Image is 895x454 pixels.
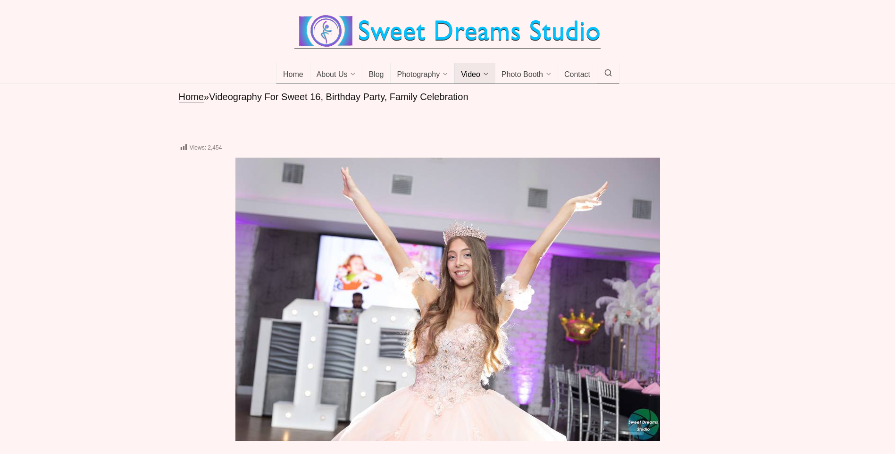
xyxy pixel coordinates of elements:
[558,63,597,84] a: Contact
[502,70,543,80] span: Photo Booth
[179,91,717,103] nav: breadcrumbs
[397,70,440,80] span: Photography
[209,92,468,102] span: Videography For Sweet 16, Birthday Party, Family Celebration
[179,92,204,102] a: Home
[390,63,455,84] a: Photography
[362,63,391,84] a: Blog
[454,63,495,84] a: Video
[204,92,209,102] span: »
[495,63,558,84] a: Photo Booth
[294,14,601,48] img: Best Wedding Event Photography Photo Booth Videography NJ NY
[564,70,590,80] span: Contact
[461,70,480,80] span: Video
[190,144,206,151] span: Views:
[276,63,310,84] a: Home
[310,63,363,84] a: About Us
[208,144,222,151] span: 2,454
[283,70,303,80] span: Home
[368,70,384,80] span: Blog
[317,70,348,80] span: About Us
[235,158,660,441] img: Sweet 16 birthday party videography nj nyc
